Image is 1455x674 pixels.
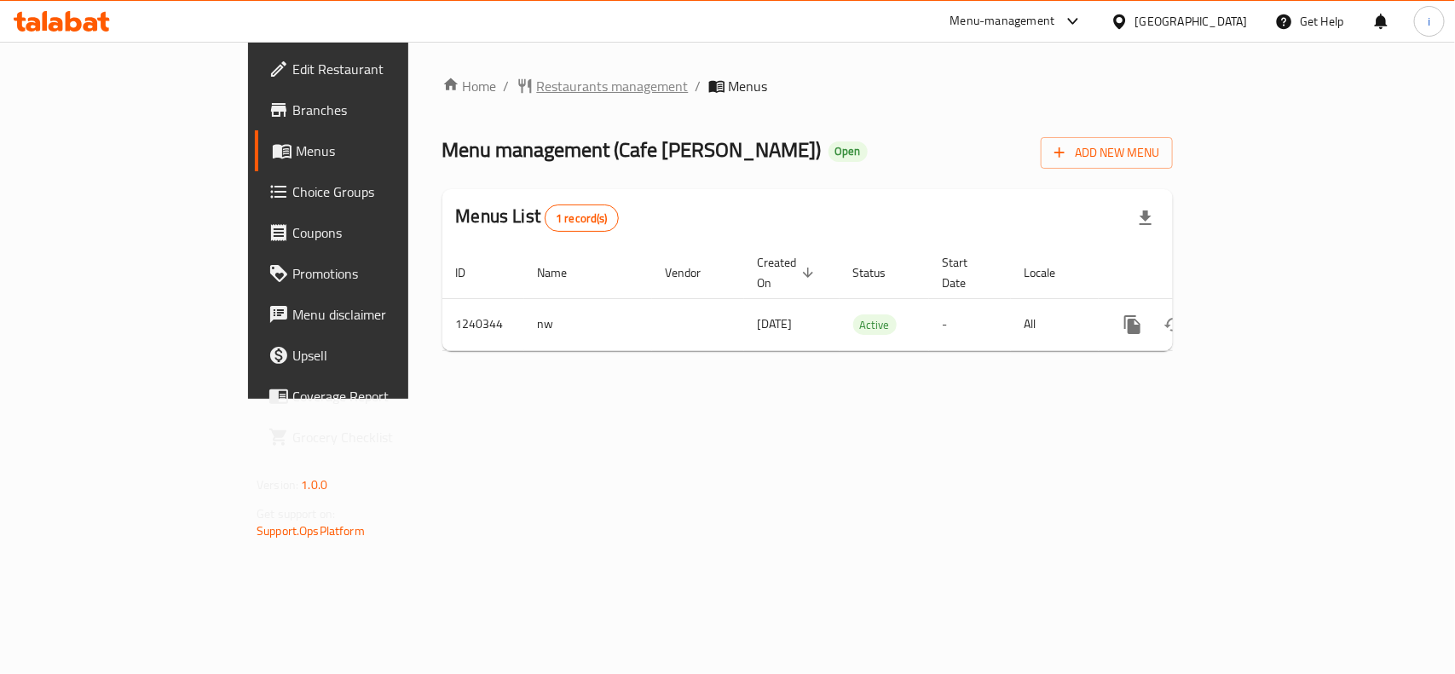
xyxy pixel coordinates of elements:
[292,263,477,284] span: Promotions
[696,76,702,96] li: /
[929,298,1011,350] td: -
[853,315,897,335] span: Active
[853,262,909,283] span: Status
[504,76,510,96] li: /
[1112,304,1153,345] button: more
[255,49,491,89] a: Edit Restaurant
[1054,142,1159,164] span: Add New Menu
[255,335,491,376] a: Upsell
[257,474,298,496] span: Version:
[729,76,768,96] span: Menus
[758,252,819,293] span: Created On
[292,181,477,202] span: Choice Groups
[292,345,477,366] span: Upsell
[950,11,1055,32] div: Menu-management
[1011,298,1099,350] td: All
[255,417,491,458] a: Grocery Checklist
[456,204,619,232] h2: Menus List
[1153,304,1194,345] button: Change Status
[829,141,868,162] div: Open
[296,141,477,161] span: Menus
[545,205,619,232] div: Total records count
[257,520,365,542] a: Support.OpsPlatform
[292,59,477,79] span: Edit Restaurant
[442,247,1290,351] table: enhanced table
[943,252,990,293] span: Start Date
[1125,198,1166,239] div: Export file
[546,210,618,227] span: 1 record(s)
[255,130,491,171] a: Menus
[292,427,477,447] span: Grocery Checklist
[1428,12,1430,31] span: i
[255,253,491,294] a: Promotions
[301,474,327,496] span: 1.0.0
[292,222,477,243] span: Coupons
[517,76,689,96] a: Restaurants management
[1099,247,1290,299] th: Actions
[292,100,477,120] span: Branches
[1025,262,1078,283] span: Locale
[442,130,822,169] span: Menu management ( Cafe [PERSON_NAME] )
[255,294,491,335] a: Menu disclaimer
[255,212,491,253] a: Coupons
[538,262,590,283] span: Name
[666,262,724,283] span: Vendor
[292,304,477,325] span: Menu disclaimer
[537,76,689,96] span: Restaurants management
[829,144,868,158] span: Open
[1041,137,1173,169] button: Add New Menu
[255,171,491,212] a: Choice Groups
[255,376,491,417] a: Coverage Report
[524,298,652,350] td: nw
[257,503,335,525] span: Get support on:
[456,262,488,283] span: ID
[292,386,477,406] span: Coverage Report
[442,76,1173,96] nav: breadcrumb
[1135,12,1248,31] div: [GEOGRAPHIC_DATA]
[255,89,491,130] a: Branches
[758,313,793,335] span: [DATE]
